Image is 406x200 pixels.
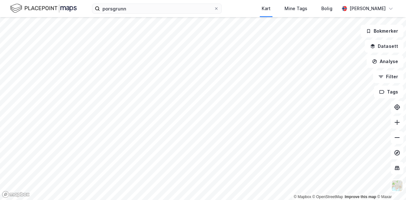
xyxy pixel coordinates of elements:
a: OpenStreetMap [312,195,343,199]
button: Analyse [367,55,403,68]
div: [PERSON_NAME] [350,5,386,12]
div: Kart [262,5,271,12]
button: Filter [373,70,403,83]
img: logo.f888ab2527a4732fd821a326f86c7f29.svg [10,3,77,14]
div: Bolig [321,5,332,12]
button: Tags [374,86,403,98]
a: Mapbox homepage [2,191,30,198]
input: Søk på adresse, matrikkel, gårdeiere, leietakere eller personer [100,4,214,13]
div: Kontrollprogram for chat [374,170,406,200]
button: Bokmerker [361,25,403,37]
div: Mine Tags [285,5,307,12]
button: Datasett [365,40,403,53]
a: Improve this map [345,195,376,199]
iframe: Chat Widget [374,170,406,200]
a: Mapbox [294,195,311,199]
